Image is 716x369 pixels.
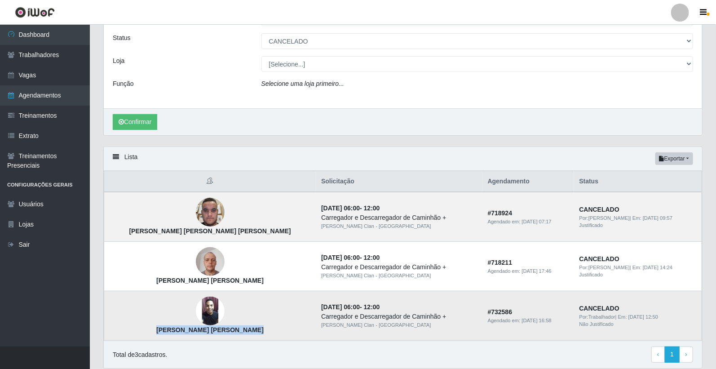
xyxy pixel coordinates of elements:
label: Loja [113,56,124,66]
div: [PERSON_NAME] Clan - [GEOGRAPHIC_DATA] [321,222,477,230]
strong: # 718924 [488,209,513,217]
strong: CANCELADO [579,305,619,312]
time: [DATE] 16:58 [522,318,552,323]
div: Lista [104,147,702,171]
strong: # 718211 [488,259,513,266]
time: 12:00 [364,205,380,212]
span: Por: Trabalhador [579,314,615,320]
div: Carregador e Descarregador de Caminhão + [321,262,477,272]
label: Função [113,79,134,89]
a: Next [679,347,693,363]
div: Não Justificado [579,320,696,328]
th: Solicitação [316,171,482,192]
time: [DATE] 09:57 [643,215,672,221]
nav: pagination [651,347,693,363]
time: [DATE] 06:00 [321,303,360,311]
time: [DATE] 12:50 [628,314,658,320]
i: Selecione uma loja primeiro... [261,80,344,87]
span: Por: [PERSON_NAME] [579,265,630,270]
time: [DATE] 14:24 [643,265,672,270]
div: | Em: [579,313,696,321]
a: Previous [651,347,665,363]
div: Agendado em: [488,267,569,275]
button: Exportar [655,152,693,165]
time: [DATE] 06:00 [321,205,360,212]
div: [PERSON_NAME] Clan - [GEOGRAPHIC_DATA] [321,321,477,329]
time: [DATE] 06:00 [321,254,360,261]
div: Justificado [579,271,696,279]
span: ‹ [657,351,659,358]
strong: - [321,303,380,311]
strong: [PERSON_NAME] [PERSON_NAME] [156,277,264,284]
div: Agendado em: [488,218,569,226]
img: Luan Rodrigo de Lira Sousa [196,193,225,231]
time: 12:00 [364,254,380,261]
div: Carregador e Descarregador de Caminhão + [321,312,477,321]
div: [PERSON_NAME] Clan - [GEOGRAPHIC_DATA] [321,272,477,280]
img: Gabriel Vinicius Carneiro Figueiredo [196,297,225,325]
a: 1 [665,347,680,363]
div: Agendado em: [488,317,569,325]
strong: [PERSON_NAME] [PERSON_NAME] [PERSON_NAME] [129,227,291,235]
span: › [685,351,687,358]
div: | Em: [579,214,696,222]
p: Total de 3 cadastros. [113,350,167,360]
img: Pedro Flávio Elias Leite [196,243,225,281]
th: Agendamento [482,171,574,192]
img: CoreUI Logo [15,7,55,18]
div: Justificado [579,222,696,229]
strong: CANCELADO [579,255,619,262]
span: Por: [PERSON_NAME] [579,215,630,221]
button: Confirmar [113,114,157,130]
time: [DATE] 07:17 [522,219,552,224]
div: | Em: [579,264,696,271]
label: Status [113,33,131,43]
strong: # 732586 [488,308,513,316]
strong: [PERSON_NAME] [PERSON_NAME] [156,326,264,333]
time: 12:00 [364,303,380,311]
strong: CANCELADO [579,206,619,213]
time: [DATE] 17:46 [522,268,552,274]
strong: - [321,205,380,212]
strong: - [321,254,380,261]
div: Carregador e Descarregador de Caminhão + [321,213,477,222]
th: Status [574,171,702,192]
